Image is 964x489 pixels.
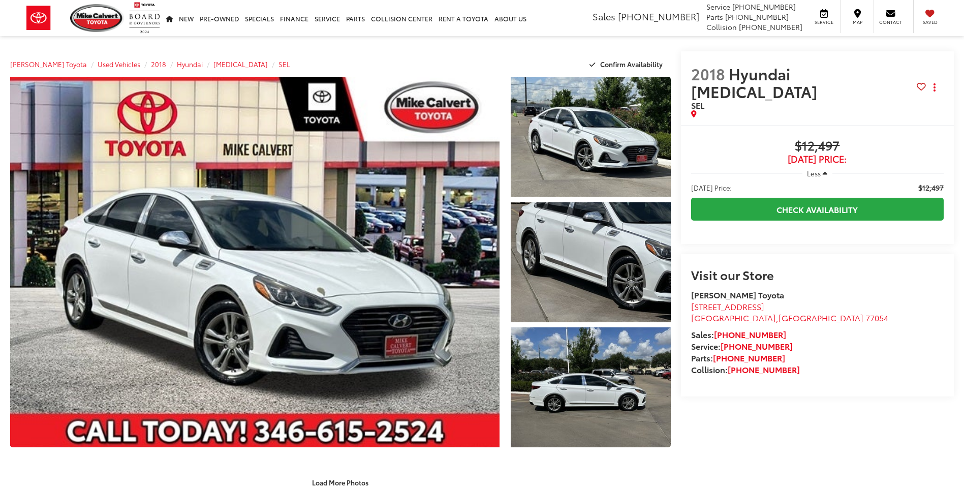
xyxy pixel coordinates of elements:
[691,289,784,300] strong: [PERSON_NAME] Toyota
[213,59,268,69] a: [MEDICAL_DATA]
[70,4,124,32] img: Mike Calvert Toyota
[691,63,821,102] span: Hyundai [MEDICAL_DATA]
[879,19,902,25] span: Contact
[509,326,672,449] img: 2018 Hyundai Sonata SEL
[691,340,793,352] strong: Service:
[511,77,670,197] a: Expand Photo 1
[706,2,730,12] span: Service
[706,22,737,32] span: Collision
[691,198,944,221] a: Check Availability
[732,2,796,12] span: [PHONE_NUMBER]
[918,182,944,193] span: $12,497
[691,312,888,323] span: ,
[865,312,888,323] span: 77054
[509,75,672,198] img: 2018 Hyundai Sonata SEL
[618,10,699,23] span: [PHONE_NUMBER]
[728,363,800,375] a: [PHONE_NUMBER]
[98,59,140,69] a: Used Vehicles
[691,312,776,323] span: [GEOGRAPHIC_DATA]
[739,22,802,32] span: [PHONE_NUMBER]
[721,340,793,352] a: [PHONE_NUMBER]
[600,59,663,69] span: Confirm Availability
[934,83,936,91] span: dropdown dots
[779,312,863,323] span: [GEOGRAPHIC_DATA]
[584,55,671,73] button: Confirm Availability
[593,10,615,23] span: Sales
[691,352,785,363] strong: Parts:
[706,12,723,22] span: Parts
[725,12,789,22] span: [PHONE_NUMBER]
[846,19,868,25] span: Map
[713,352,785,363] a: [PHONE_NUMBER]
[5,75,505,449] img: 2018 Hyundai Sonata SEL
[802,164,833,182] button: Less
[919,19,941,25] span: Saved
[177,59,203,69] a: Hyundai
[691,268,944,281] h2: Visit our Store
[714,328,786,340] a: [PHONE_NUMBER]
[151,59,166,69] a: 2018
[691,328,786,340] strong: Sales:
[691,63,725,84] span: 2018
[813,19,835,25] span: Service
[926,79,944,97] button: Actions
[691,300,888,324] a: [STREET_ADDRESS] [GEOGRAPHIC_DATA],[GEOGRAPHIC_DATA] 77054
[691,182,732,193] span: [DATE] Price:
[691,139,944,154] span: $12,497
[10,77,500,447] a: Expand Photo 0
[691,363,800,375] strong: Collision:
[691,300,764,312] span: [STREET_ADDRESS]
[807,169,821,178] span: Less
[691,154,944,164] span: [DATE] Price:
[691,99,704,111] span: SEL
[511,202,670,322] a: Expand Photo 2
[509,201,672,323] img: 2018 Hyundai Sonata SEL
[278,59,290,69] a: SEL
[511,327,670,447] a: Expand Photo 3
[10,59,87,69] a: [PERSON_NAME] Toyota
